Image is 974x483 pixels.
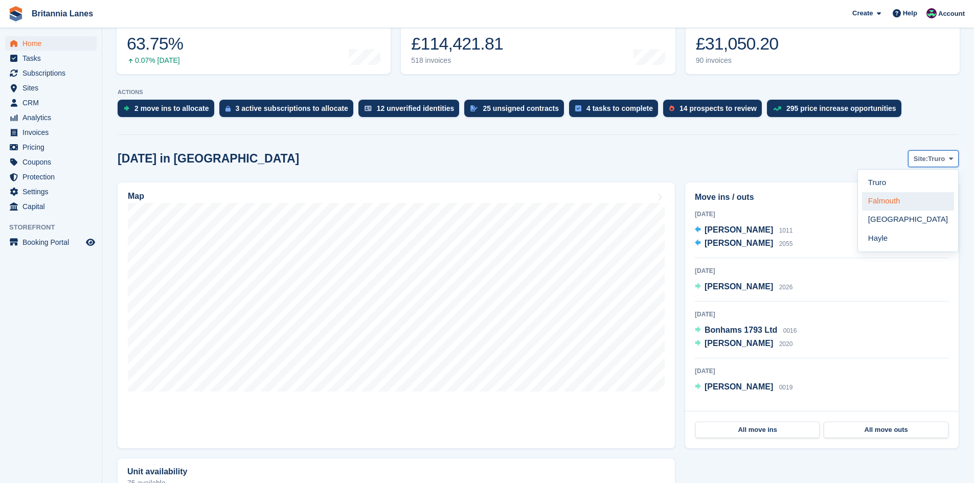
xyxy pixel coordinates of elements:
span: Pricing [22,140,84,154]
span: 0016 [783,327,797,334]
span: Settings [22,185,84,199]
span: [PERSON_NAME] [705,225,773,234]
div: [DATE] [695,266,949,275]
a: 4 tasks to complete [569,100,663,122]
span: 2026 [779,284,793,291]
h2: Unit availability [127,467,187,476]
p: ACTIONS [118,89,959,96]
span: Create [852,8,873,18]
span: Home [22,36,84,51]
div: £31,050.20 [696,33,779,54]
a: menu [5,140,97,154]
span: Help [903,8,917,18]
a: Britannia Lanes [28,5,97,22]
a: [PERSON_NAME] 2026 [695,281,792,294]
span: Storefront [9,222,102,233]
a: 14 prospects to review [663,100,767,122]
span: Booking Portal [22,235,84,249]
span: Protection [22,170,84,184]
span: Truro [928,154,945,164]
a: menu [5,51,97,65]
span: Tasks [22,51,84,65]
img: task-75834270c22a3079a89374b754ae025e5fb1db73e45f91037f5363f120a921f8.svg [575,105,581,111]
div: 0.07% [DATE] [127,56,183,65]
img: verify_identity-adf6edd0f0f0b5bbfe63781bf79b02c33cf7c696d77639b501bdc392416b5a36.svg [365,105,372,111]
a: [GEOGRAPHIC_DATA] [862,211,954,229]
span: [PERSON_NAME] [705,339,773,348]
a: menu [5,170,97,184]
a: menu [5,96,97,110]
a: Falmouth [862,192,954,211]
a: menu [5,199,97,214]
div: 25 unsigned contracts [483,104,559,112]
a: 295 price increase opportunities [767,100,907,122]
span: Invoices [22,125,84,140]
span: 1011 [779,227,793,234]
span: Bonhams 1793 Ltd [705,326,777,334]
span: Analytics [22,110,84,125]
div: 12 unverified identities [377,104,455,112]
img: Kirsty Miles [926,8,937,18]
a: Bonhams 1793 Ltd 0016 [695,324,797,337]
div: 295 price increase opportunities [786,104,896,112]
div: [DATE] [695,366,949,376]
div: 63.75% [127,33,183,54]
a: menu [5,185,97,199]
a: menu [5,125,97,140]
span: CRM [22,96,84,110]
a: menu [5,110,97,125]
span: Coupons [22,155,84,169]
span: Sites [22,81,84,95]
h2: [DATE] in [GEOGRAPHIC_DATA] [118,152,299,166]
a: [PERSON_NAME] 2055 [695,237,792,250]
div: [DATE] [695,310,949,319]
a: All move ins [695,422,820,438]
a: 12 unverified identities [358,100,465,122]
span: 0019 [779,384,793,391]
div: 518 invoices [411,56,503,65]
a: Awaiting payment £31,050.20 90 invoices [686,9,960,74]
a: [PERSON_NAME] 0019 [695,381,792,394]
a: menu [5,81,97,95]
img: move_ins_to_allocate_icon-fdf77a2bb77ea45bf5b3d319d69a93e2d87916cf1d5bf7949dd705db3b84f3ca.svg [124,105,129,111]
div: 4 tasks to complete [586,104,653,112]
h2: Map [128,192,144,201]
button: Site: Truro [908,150,959,167]
img: contract_signature_icon-13c848040528278c33f63329250d36e43548de30e8caae1d1a13099fd9432cc5.svg [470,105,478,111]
a: [PERSON_NAME] 1011 [695,224,792,237]
span: [PERSON_NAME] [705,239,773,247]
span: Site: [914,154,928,164]
a: menu [5,155,97,169]
a: Hayle [862,229,954,247]
img: active_subscription_to_allocate_icon-d502201f5373d7db506a760aba3b589e785aa758c864c3986d89f69b8ff3... [225,105,231,112]
a: 2 move ins to allocate [118,100,219,122]
span: 2020 [779,340,793,348]
h2: Move ins / outs [695,191,949,203]
span: Capital [22,199,84,214]
a: Truro [862,174,954,192]
div: 14 prospects to review [679,104,757,112]
span: Account [938,9,965,19]
a: Month-to-date sales £114,421.81 518 invoices [401,9,675,74]
a: 3 active subscriptions to allocate [219,100,358,122]
a: Map [118,182,675,448]
a: Preview store [84,236,97,248]
a: Occupancy 63.75% 0.07% [DATE] [117,9,391,74]
a: 25 unsigned contracts [464,100,569,122]
div: 3 active subscriptions to allocate [236,104,348,112]
img: prospect-51fa495bee0391a8d652442698ab0144808aea92771e9ea1ae160a38d050c398.svg [669,105,674,111]
div: £114,421.81 [411,33,503,54]
a: menu [5,36,97,51]
div: 2 move ins to allocate [134,104,209,112]
a: [PERSON_NAME] 2020 [695,337,792,351]
img: stora-icon-8386f47178a22dfd0bd8f6a31ec36ba5ce8667c1dd55bd0f319d3a0aa187defe.svg [8,6,24,21]
a: menu [5,235,97,249]
a: All move outs [824,422,948,438]
span: 2055 [779,240,793,247]
a: menu [5,66,97,80]
div: 90 invoices [696,56,779,65]
span: [PERSON_NAME] [705,382,773,391]
div: [DATE] [695,210,949,219]
span: Subscriptions [22,66,84,80]
span: [PERSON_NAME] [705,282,773,291]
